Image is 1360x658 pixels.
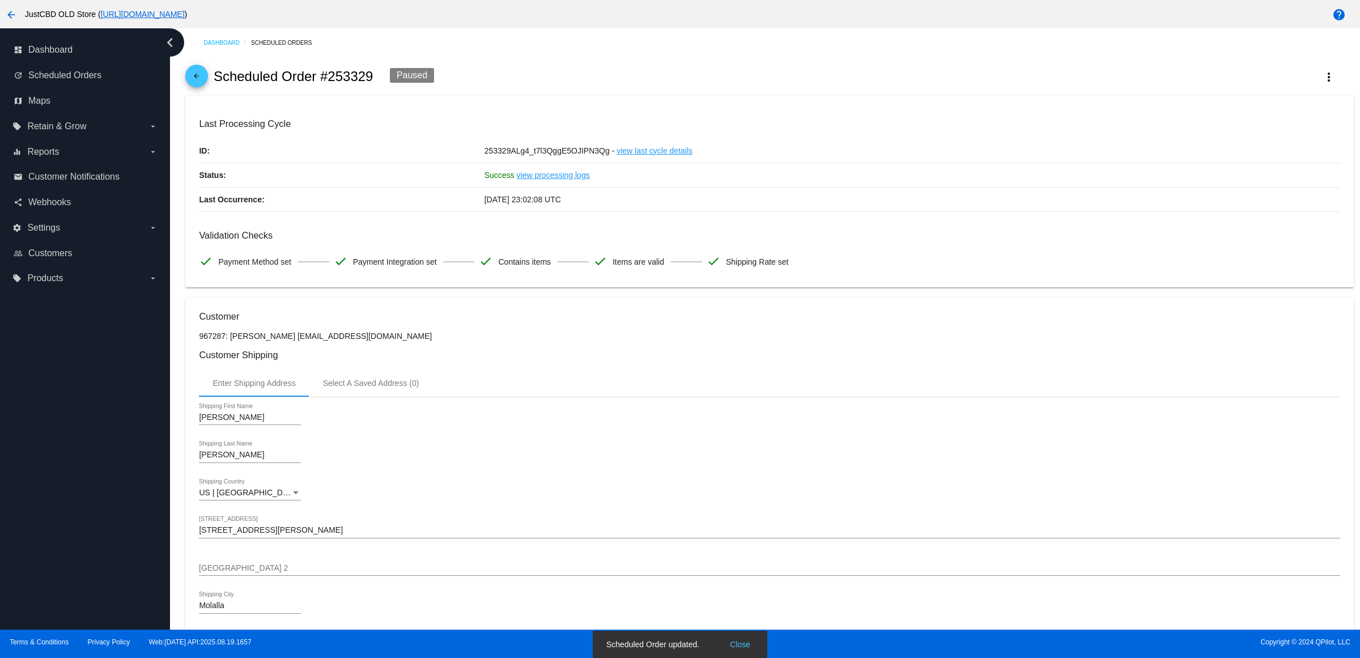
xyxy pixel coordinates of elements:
i: arrow_drop_down [148,122,158,131]
h3: Customer Shipping [199,350,1340,360]
input: Shipping City [199,601,301,610]
a: view last cycle details [617,139,692,163]
i: share [14,198,23,207]
a: people_outline Customers [14,244,158,262]
p: ID: [199,139,484,163]
mat-icon: check [593,254,607,268]
i: local_offer [12,122,22,131]
mat-icon: check [479,254,492,268]
span: Customer Notifications [28,172,120,182]
span: Success [484,171,515,180]
span: Customers [28,248,72,258]
span: Products [27,273,63,283]
a: Web:[DATE] API:2025.08.19.1657 [149,638,252,646]
i: email [14,172,23,181]
mat-icon: arrow_back [190,72,203,86]
a: Dashboard [203,34,251,52]
span: Settings [27,223,60,233]
input: Shipping Street 2 [199,564,1340,573]
mat-icon: help [1332,8,1346,22]
i: settings [12,223,22,232]
span: Reports [27,147,59,157]
mat-icon: check [334,254,347,268]
p: 967287: [PERSON_NAME] [EMAIL_ADDRESS][DOMAIN_NAME] [199,332,1340,341]
div: Enter Shipping Address [212,379,295,388]
h3: Validation Checks [199,230,1340,241]
a: map Maps [14,92,158,110]
i: dashboard [14,45,23,54]
input: Shipping First Name [199,413,301,422]
h3: Customer [199,311,1340,322]
span: Scheduled Orders [28,70,101,80]
span: Copyright © 2024 QPilot, LLC [690,638,1350,646]
div: Select A Saved Address (0) [323,379,419,388]
a: view processing logs [517,163,590,187]
span: US | [GEOGRAPHIC_DATA] [199,488,299,497]
i: arrow_drop_down [148,147,158,156]
span: 253329ALg4_t7l3QggE5OJIPN3Qg - [484,146,615,155]
input: Shipping Street 1 [199,526,1340,535]
i: people_outline [14,249,23,258]
a: [URL][DOMAIN_NAME] [101,10,185,19]
span: JustCBD OLD Store ( ) [25,10,187,19]
i: equalizer [12,147,22,156]
mat-icon: check [199,254,212,268]
simple-snack-bar: Scheduled Order updated. [606,639,754,650]
a: Privacy Policy [88,638,130,646]
span: Shipping Rate set [726,250,789,274]
a: share Webhooks [14,193,158,211]
mat-icon: more_vert [1322,70,1336,84]
span: Maps [28,96,50,106]
p: Status: [199,163,484,187]
i: arrow_drop_down [148,274,158,283]
input: Shipping Last Name [199,451,301,460]
span: Items are valid [613,250,664,274]
h3: Last Processing Cycle [199,118,1340,129]
a: Terms & Conditions [10,638,69,646]
p: Last Occurrence: [199,188,484,211]
i: map [14,96,23,105]
span: Dashboard [28,45,73,55]
mat-select: Shipping Country [199,489,301,498]
mat-icon: check [707,254,720,268]
a: dashboard Dashboard [14,41,158,59]
i: arrow_drop_down [148,223,158,232]
h2: Scheduled Order #253329 [214,69,373,84]
a: email Customer Notifications [14,168,158,186]
a: update Scheduled Orders [14,66,158,84]
span: Webhooks [28,197,71,207]
a: Scheduled Orders [251,34,322,52]
i: update [14,71,23,80]
span: Retain & Grow [27,121,86,131]
div: Paused [390,68,434,83]
button: Close [726,639,754,650]
span: Payment Integration set [353,250,437,274]
i: local_offer [12,274,22,283]
mat-icon: arrow_back [5,8,18,22]
span: [DATE] 23:02:08 UTC [484,195,561,204]
span: Contains items [498,250,551,274]
span: Payment Method set [218,250,291,274]
i: chevron_left [161,33,179,52]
